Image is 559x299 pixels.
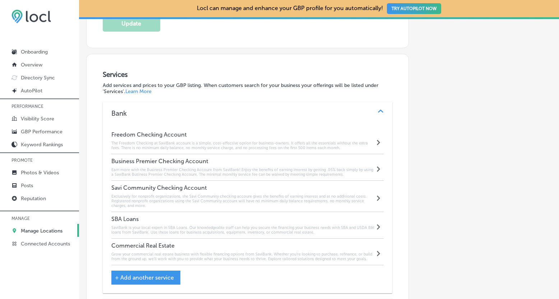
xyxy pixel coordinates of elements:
p: AutoPilot [21,88,42,94]
h4: Business Premier Checking Account [111,158,375,165]
p: Add services and prices to your GBP listing. When customers search for your business your offerin... [103,82,393,95]
h6: Exclusively for nonprofit organizations, the Savi Community checking account gives the benefits o... [111,194,375,208]
h4: Commercial Real Estate [111,242,375,249]
h4: Freedom Checking Account [111,131,375,138]
h6: The Freedom Checking at SaviBank account is a simple, cost-effective option for business-owners. ... [111,141,375,150]
div: Bank [103,102,393,125]
h6: Earn more with the Business Premier Checking Account from SaviBank! Enjoy the benefits of earning... [111,167,375,177]
h6: Grow your commercial real estate business with flexible financing options from SaviBank. Whether ... [111,252,375,261]
p: Photos & Videos [21,170,59,176]
p: Posts [21,183,33,189]
button: Update [103,15,160,32]
button: TRY AUTOPILOT NOW [387,3,441,14]
span: + Add another service [115,274,174,281]
img: 6efc1275baa40be7c98c3b36c6bfde44.png [11,9,51,23]
h4: SBA Loans [111,216,375,222]
p: Directory Sync [21,75,55,81]
p: Visibility Score [21,116,54,122]
p: Overview [21,62,42,68]
h6: SaviBank is your local expert in SBA Loans. Our knowledgeable staff can help you secure the finan... [111,225,375,235]
p: Reputation [21,195,46,202]
p: GBP Performance [21,129,63,135]
p: Onboarding [21,49,48,55]
p: Keyword Rankings [21,142,63,148]
p: Manage Locations [21,228,63,234]
p: Connected Accounts [21,241,70,247]
h3: Services [103,70,393,79]
h4: Savi Community Checking Account [111,184,375,191]
h3: Bank [111,109,138,118]
a: Learn More [125,88,152,95]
